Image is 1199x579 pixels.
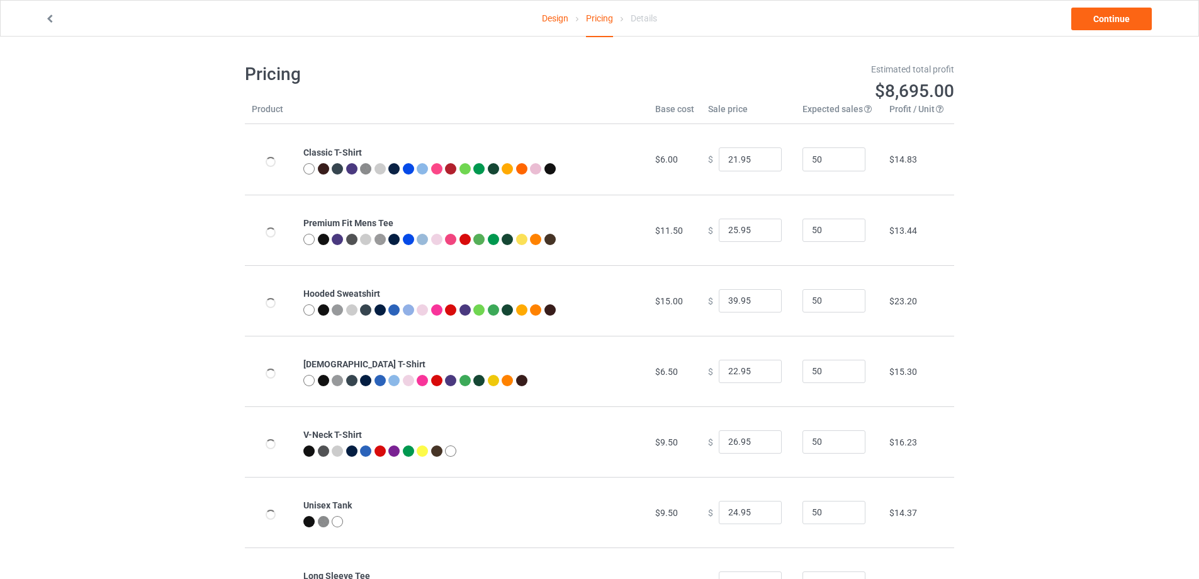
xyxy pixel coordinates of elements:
span: $14.37 [889,508,917,518]
span: $9.50 [655,437,678,447]
img: heather_texture.png [374,234,386,245]
div: Estimated total profit [609,63,955,76]
b: Hooded Sweatshirt [303,289,380,299]
span: $ [708,366,713,376]
th: Expected sales [796,103,882,124]
span: $9.50 [655,508,678,518]
span: $ [708,507,713,517]
img: heather_texture.png [360,163,371,175]
h1: Pricing [245,63,591,86]
div: Pricing [586,1,613,37]
span: $ [708,225,713,235]
span: $ [708,295,713,306]
span: $16.23 [889,437,917,447]
a: Continue [1071,8,1152,30]
a: Design [542,1,568,36]
span: $13.44 [889,226,917,236]
span: $23.20 [889,296,917,306]
b: Unisex Tank [303,500,352,510]
span: $14.83 [889,154,917,164]
th: Profit / Unit [882,103,954,124]
span: $8,695.00 [875,81,954,101]
span: $11.50 [655,226,683,236]
b: [DEMOGRAPHIC_DATA] T-Shirt [303,359,425,369]
img: heather_texture.png [318,516,329,527]
b: V-Neck T-Shirt [303,430,362,440]
span: $ [708,437,713,447]
span: $ [708,154,713,164]
th: Base cost [648,103,701,124]
th: Product [245,103,296,124]
div: Details [631,1,657,36]
th: Sale price [701,103,796,124]
span: $6.50 [655,367,678,377]
b: Premium Fit Mens Tee [303,218,393,228]
span: $15.00 [655,296,683,306]
span: $6.00 [655,154,678,164]
span: $15.30 [889,367,917,377]
b: Classic T-Shirt [303,147,362,158]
